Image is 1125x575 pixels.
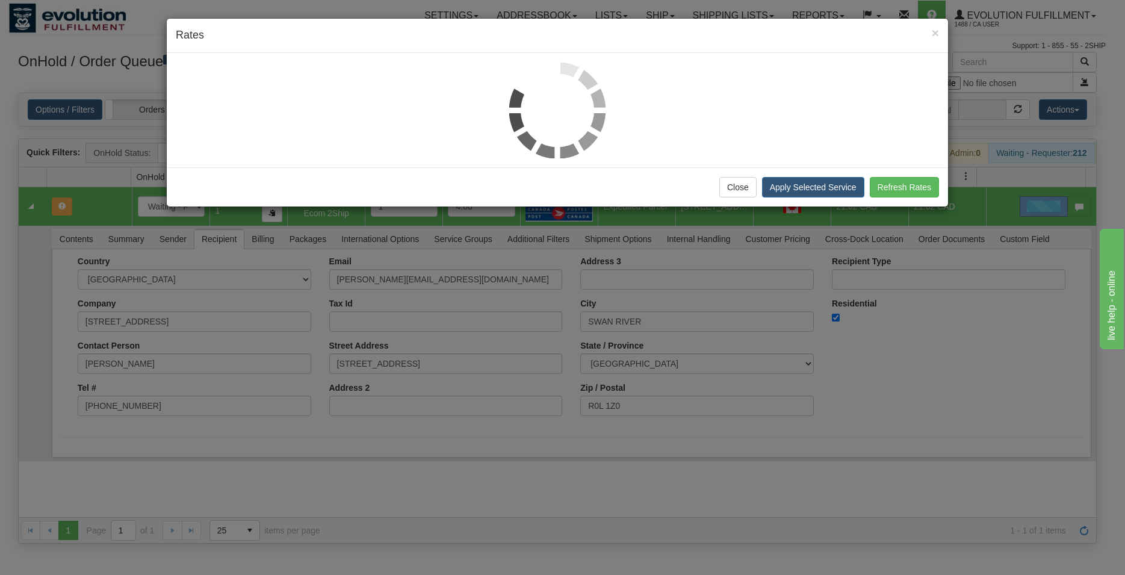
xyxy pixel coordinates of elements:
div: live help - online [9,7,111,22]
iframe: chat widget [1097,226,1124,349]
button: Close [932,26,939,39]
span: × [932,26,939,40]
button: Close [719,177,757,197]
img: loader.gif [509,62,606,158]
button: Apply Selected Service [762,177,864,197]
button: Refresh Rates [870,177,939,197]
h4: Rates [176,28,939,43]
